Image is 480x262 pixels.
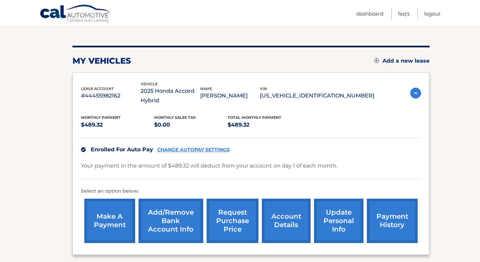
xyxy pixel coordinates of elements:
[141,82,158,86] span: vehicle
[374,58,379,63] img: add.svg
[374,58,430,64] a: Add a new lease
[314,199,363,243] a: update personal info
[81,161,337,171] p: Your payment in the amount of $489.32 will deduct from your account on day 1 of each month.
[157,147,230,153] a: CHANGE AUTOPAY SETTINGS
[139,199,203,243] a: Add/Remove bank account info
[154,120,228,130] p: $0.00
[260,91,374,101] p: [US_VEHICLE_IDENTIFICATION_NUMBER]
[398,8,410,19] a: FAQ's
[81,91,141,101] p: #44455982162
[81,120,154,130] p: $489.32
[72,56,131,66] h2: my vehicles
[260,86,267,91] span: vin
[424,8,440,19] a: Logout
[207,199,258,243] a: request purchase price
[410,88,421,99] img: accordion-active.svg
[154,115,196,120] span: Monthly sales Tax
[81,147,86,152] img: check.svg
[81,187,421,195] p: Select an option below:
[262,199,311,243] a: account details
[228,120,301,130] p: $489.32
[356,8,383,19] a: Dashboard
[200,86,212,91] span: name
[81,115,121,120] span: Monthly Payment
[228,115,281,120] span: Total Monthly Payment
[141,86,200,105] p: 2025 Honda Accord Hybrid
[81,86,114,91] span: lease account
[367,199,418,243] a: payment history
[200,91,260,101] p: [PERSON_NAME]
[40,4,111,24] a: Cal Automotive
[91,146,153,153] span: Enrolled For Auto Pay
[84,199,135,243] a: make a payment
